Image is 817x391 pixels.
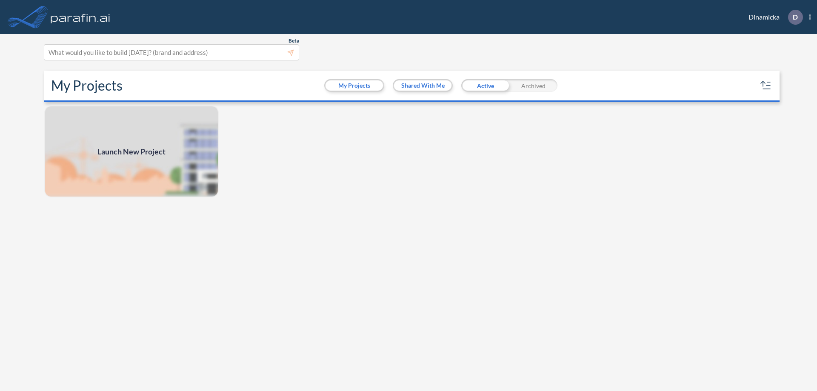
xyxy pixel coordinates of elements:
[793,13,798,21] p: D
[289,37,299,44] span: Beta
[44,106,219,197] img: add
[509,79,557,92] div: Archived
[49,9,112,26] img: logo
[736,10,811,25] div: Dinamicka
[461,79,509,92] div: Active
[394,80,451,91] button: Shared With Me
[51,77,123,94] h2: My Projects
[44,106,219,197] a: Launch New Project
[326,80,383,91] button: My Projects
[759,79,773,92] button: sort
[97,146,166,157] span: Launch New Project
